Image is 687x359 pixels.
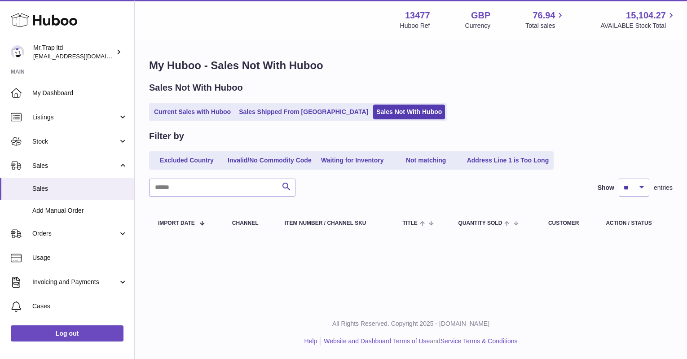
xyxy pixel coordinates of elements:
[525,9,565,30] a: 76.94 Total sales
[598,184,614,192] label: Show
[465,22,491,30] div: Currency
[600,22,676,30] span: AVAILABLE Stock Total
[236,105,371,119] a: Sales Shipped From [GEOGRAPHIC_DATA]
[158,220,195,226] span: Import date
[151,105,234,119] a: Current Sales with Huboo
[232,220,267,226] div: Channel
[33,44,114,61] div: Mr.Trap ltd
[32,184,128,193] span: Sales
[471,9,490,22] strong: GBP
[32,302,128,311] span: Cases
[304,337,317,345] a: Help
[32,278,118,286] span: Invoicing and Payments
[32,89,128,97] span: My Dashboard
[600,9,676,30] a: 15,104.27 AVAILABLE Stock Total
[400,22,430,30] div: Huboo Ref
[142,320,680,328] p: All Rights Reserved. Copyright 2025 - [DOMAIN_NAME]
[525,22,565,30] span: Total sales
[149,58,673,73] h1: My Huboo - Sales Not With Huboo
[324,337,430,345] a: Website and Dashboard Terms of Use
[626,9,666,22] span: 15,104.27
[373,105,445,119] a: Sales Not With Huboo
[317,153,388,168] a: Waiting for Inventory
[32,229,118,238] span: Orders
[548,220,588,226] div: Customer
[32,113,118,122] span: Listings
[458,220,502,226] span: Quantity Sold
[321,337,517,346] li: and
[151,153,223,168] a: Excluded Country
[533,9,555,22] span: 76.94
[32,206,128,215] span: Add Manual Order
[149,82,243,94] h2: Sales Not With Huboo
[33,53,132,60] span: [EMAIL_ADDRESS][DOMAIN_NAME]
[390,153,462,168] a: Not matching
[464,153,552,168] a: Address Line 1 is Too Long
[32,254,128,262] span: Usage
[149,130,184,142] h2: Filter by
[11,325,123,341] a: Log out
[285,220,385,226] div: Item Number / Channel SKU
[32,162,118,170] span: Sales
[32,137,118,146] span: Stock
[225,153,315,168] a: Invalid/No Commodity Code
[606,220,664,226] div: Action / Status
[403,220,418,226] span: Title
[654,184,673,192] span: entries
[11,45,24,59] img: office@grabacz.eu
[405,9,430,22] strong: 13477
[440,337,518,345] a: Service Terms & Conditions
